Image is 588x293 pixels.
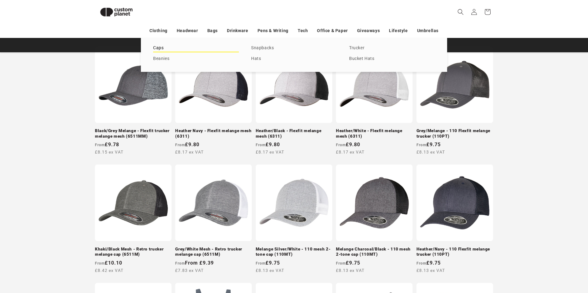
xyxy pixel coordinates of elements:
a: Trucker [349,44,435,52]
a: Black/Grey Melange - Flexfit trucker melange mesh (6511MM) [95,128,171,139]
a: Melange Charcoal/Black - 110 mesh 2-tone cap (110MT) [336,247,413,257]
a: Snapbacks [251,44,337,52]
a: Lifestyle [389,25,408,36]
a: Bucket Hats [349,55,435,63]
a: Pens & Writing [258,25,288,36]
img: Custom Planet [95,2,138,22]
a: Caps [153,44,239,52]
a: Clothing [149,25,168,36]
a: Umbrellas [417,25,439,36]
a: Tech [298,25,308,36]
a: Heather/White - Flexfit melange mesh (6311) [336,128,413,139]
a: Grey/White Mesh - Retro trucker melange cap (6511M) [175,247,252,257]
a: Melange Silver/White - 110 mesh 2-tone cap (110MT) [256,247,332,257]
a: Heather Navy - Flexfit melange mesh (6311) [175,128,252,139]
a: Bags [207,25,218,36]
iframe: Chat Widget [483,227,588,293]
a: Drinkware [227,25,248,36]
a: Heather/Black - Flexfit melange mesh (6311) [256,128,332,139]
summary: Search [454,5,467,19]
a: Office & Paper [317,25,348,36]
a: Beanies [153,55,239,63]
a: Khaki/Black Mesh - Retro trucker melange cap (6511M) [95,247,171,257]
a: Hats [251,55,337,63]
a: Headwear [177,25,198,36]
a: Heather/Navy - 110 Flexfit melange trucker (110PT) [417,247,493,257]
a: Grey/Melange - 110 Flexfit melange trucker (110PT) [417,128,493,139]
a: Giveaways [357,25,380,36]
